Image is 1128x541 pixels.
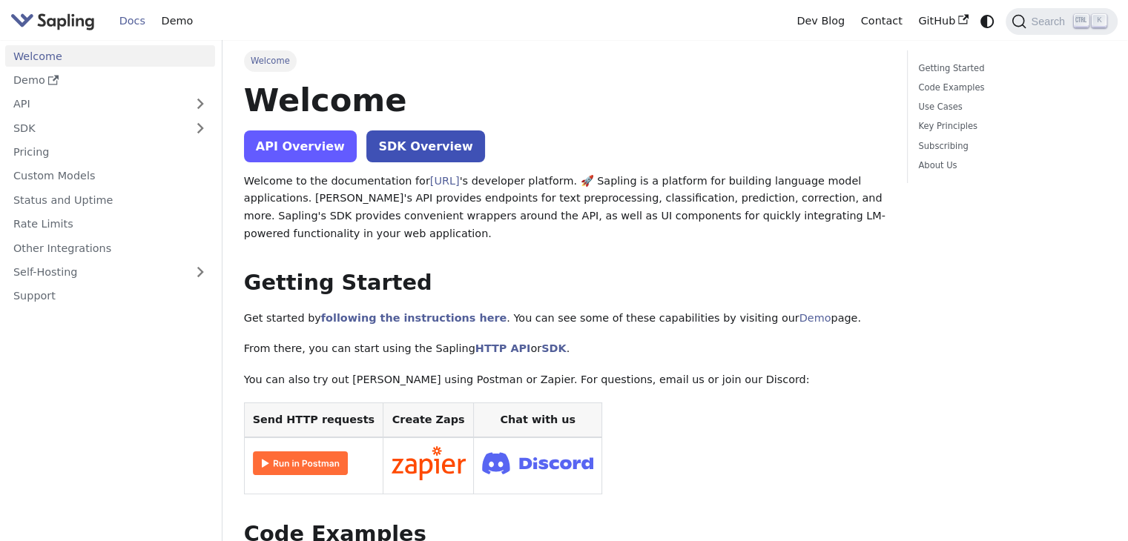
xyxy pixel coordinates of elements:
[5,213,215,235] a: Rate Limits
[5,45,215,67] a: Welcome
[111,10,154,33] a: Docs
[5,262,215,283] a: Self-Hosting
[5,285,215,307] a: Support
[853,10,911,33] a: Contact
[799,312,831,324] a: Demo
[5,93,185,115] a: API
[366,130,484,162] a: SDK Overview
[5,165,215,187] a: Custom Models
[475,342,531,354] a: HTTP API
[1092,14,1106,27] kbd: K
[918,139,1101,153] a: Subscribing
[321,312,507,324] a: following the instructions here
[253,451,348,475] img: Run in Postman
[430,175,460,187] a: [URL]
[482,448,593,478] img: Join Discord
[244,130,357,162] a: API Overview
[244,50,297,71] span: Welcome
[474,402,602,437] th: Chat with us
[10,10,95,32] img: Sapling.ai
[244,340,885,358] p: From there, you can start using the Sapling or .
[910,10,976,33] a: GitHub
[977,10,998,32] button: Switch between dark and light mode (currently system mode)
[392,446,466,480] img: Connect in Zapier
[5,142,215,163] a: Pricing
[918,159,1101,173] a: About Us
[244,173,885,243] p: Welcome to the documentation for 's developer platform. 🚀 Sapling is a platform for building lang...
[244,270,885,296] h2: Getting Started
[5,237,215,259] a: Other Integrations
[5,117,185,139] a: SDK
[1026,16,1074,27] span: Search
[541,342,566,354] a: SDK
[244,310,885,328] p: Get started by . You can see some of these capabilities by visiting our page.
[185,93,215,115] button: Expand sidebar category 'API'
[5,70,215,91] a: Demo
[244,402,383,437] th: Send HTTP requests
[244,80,885,120] h1: Welcome
[10,10,100,32] a: Sapling.ai
[185,117,215,139] button: Expand sidebar category 'SDK'
[788,10,852,33] a: Dev Blog
[154,10,201,33] a: Demo
[1006,8,1117,35] button: Search (Ctrl+K)
[918,81,1101,95] a: Code Examples
[918,100,1101,114] a: Use Cases
[244,371,885,389] p: You can also try out [PERSON_NAME] using Postman or Zapier. For questions, email us or join our D...
[918,62,1101,76] a: Getting Started
[383,402,474,437] th: Create Zaps
[918,119,1101,133] a: Key Principles
[5,189,215,210] a: Status and Uptime
[244,50,885,71] nav: Breadcrumbs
